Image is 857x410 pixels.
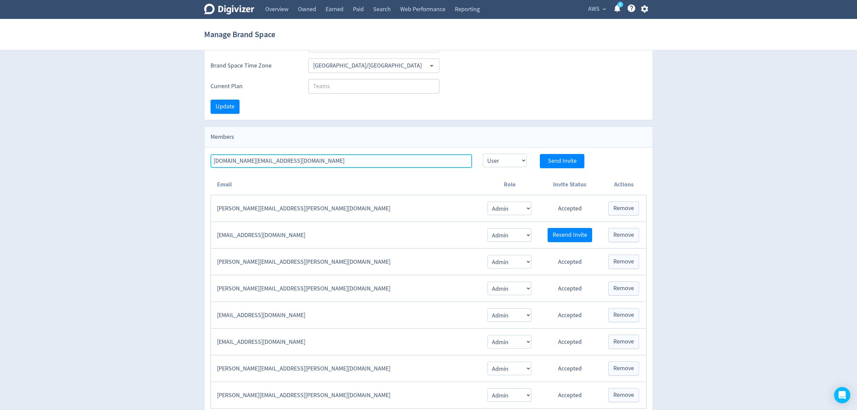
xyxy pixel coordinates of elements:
div: Open Intercom Messenger [834,387,850,403]
input: Select Timezone [310,60,426,71]
span: Remove [613,312,634,318]
span: Remove [613,339,634,345]
button: Remove [608,228,639,242]
td: Accepted [538,382,601,409]
td: [PERSON_NAME][EMAIL_ADDRESS][PERSON_NAME][DOMAIN_NAME] [211,275,481,302]
button: Update [211,100,240,114]
td: [EMAIL_ADDRESS][DOMAIN_NAME] [211,222,481,249]
span: Resend Invite [553,232,587,238]
td: [EMAIL_ADDRESS][DOMAIN_NAME] [211,329,481,355]
td: Accepted [538,195,601,222]
span: Remove [613,259,634,265]
th: Email [211,174,481,195]
button: Remove [608,361,639,376]
button: Open [426,60,437,71]
td: Accepted [538,302,601,329]
td: [EMAIL_ADDRESS][DOMAIN_NAME] [211,302,481,329]
button: Send Invite [540,154,584,168]
a: 5 [617,2,623,7]
span: Remove [613,365,634,371]
text: 5 [619,2,621,7]
td: Accepted [538,275,601,302]
td: Accepted [538,249,601,275]
th: Invite Status [538,174,601,195]
td: [PERSON_NAME][EMAIL_ADDRESS][PERSON_NAME][DOMAIN_NAME] [211,195,481,222]
th: Actions [601,174,646,195]
button: Remove [608,255,639,269]
span: Remove [613,285,634,291]
td: [PERSON_NAME][EMAIL_ADDRESS][PERSON_NAME][DOMAIN_NAME] [211,382,481,409]
span: expand_more [601,6,607,12]
div: Members [204,127,653,148]
span: Update [216,104,234,110]
button: Remove [608,335,639,349]
button: Remove [608,201,639,215]
span: Remove [613,232,634,238]
label: Current Plan [211,82,298,91]
td: Accepted [538,329,601,355]
h1: Manage Brand Space [204,24,275,45]
button: AWS [586,4,608,15]
label: Brand Space Time Zone [211,61,298,70]
button: Remove [608,281,639,296]
td: [PERSON_NAME][EMAIL_ADDRESS][PERSON_NAME][DOMAIN_NAME] [211,249,481,275]
span: Remove [613,205,634,211]
td: Accepted [538,355,601,382]
span: AWS [588,4,600,15]
button: Resend Invite [548,228,592,242]
input: Email to invite [211,154,472,168]
th: Role [481,174,538,195]
td: [PERSON_NAME][EMAIL_ADDRESS][PERSON_NAME][DOMAIN_NAME] [211,355,481,382]
span: Remove [613,392,634,398]
span: Send Invite [548,158,577,164]
button: Remove [608,388,639,402]
button: Remove [608,308,639,322]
